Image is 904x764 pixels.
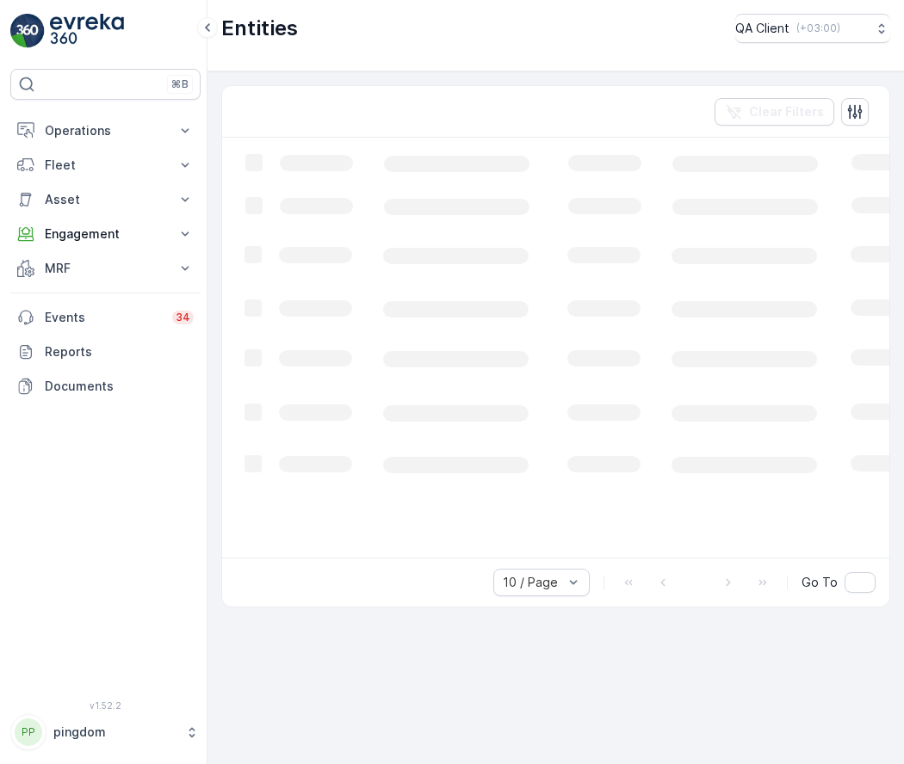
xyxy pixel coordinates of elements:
[796,22,840,35] p: ( +03:00 )
[176,311,190,324] p: 34
[10,14,45,48] img: logo
[10,335,201,369] a: Reports
[10,182,201,217] button: Asset
[45,309,162,326] p: Events
[749,103,824,120] p: Clear Filters
[45,225,166,243] p: Engagement
[10,700,201,711] span: v 1.52.2
[10,300,201,335] a: Events34
[45,191,166,208] p: Asset
[15,718,42,746] div: PP
[45,378,194,395] p: Documents
[45,157,166,174] p: Fleet
[221,15,298,42] p: Entities
[735,14,890,43] button: QA Client(+03:00)
[53,724,176,741] p: pingdom
[10,114,201,148] button: Operations
[45,260,166,277] p: MRF
[735,20,789,37] p: QA Client
[10,148,201,182] button: Fleet
[171,77,189,91] p: ⌘B
[10,369,201,404] a: Documents
[10,217,201,251] button: Engagement
[45,343,194,360] p: Reports
[10,251,201,286] button: MRF
[802,574,838,591] span: Go To
[715,98,834,126] button: Clear Filters
[45,122,166,139] p: Operations
[50,14,124,48] img: logo_light-DOdMpM7g.png
[10,714,201,750] button: PPpingdom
